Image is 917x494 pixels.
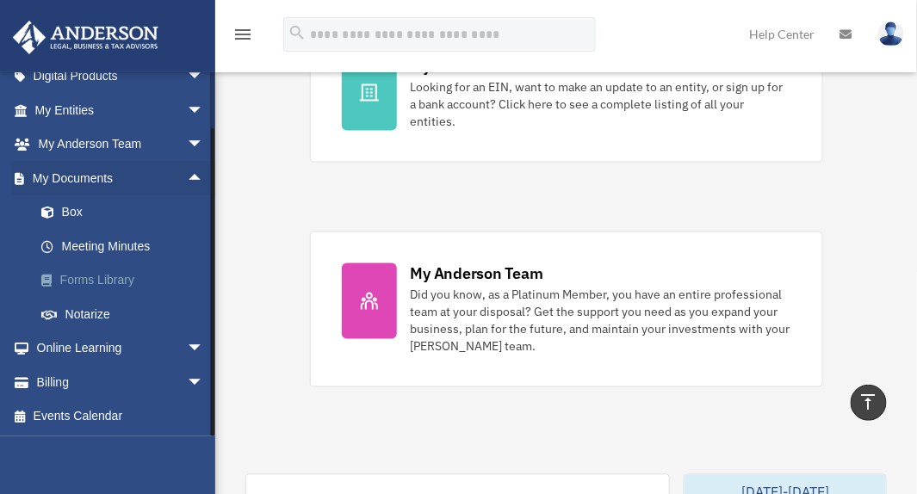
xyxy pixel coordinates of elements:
[232,24,253,45] i: menu
[411,78,791,130] div: Looking for an EIN, want to make an update to an entity, or sign up for a bank account? Click her...
[411,263,543,285] div: My Anderson Team
[12,399,230,434] a: Events Calendar
[24,263,230,298] a: Forms Library
[24,229,230,263] a: Meeting Minutes
[187,331,221,367] span: arrow_drop_down
[187,59,221,95] span: arrow_drop_down
[12,127,230,162] a: My Anderson Teamarrow_drop_down
[12,161,230,195] a: My Documentsarrow_drop_up
[851,385,887,421] a: vertical_align_top
[187,127,221,163] span: arrow_drop_down
[8,21,164,54] img: Anderson Advisors Platinum Portal
[187,161,221,196] span: arrow_drop_up
[858,392,879,412] i: vertical_align_top
[187,365,221,400] span: arrow_drop_down
[878,22,904,46] img: User Pic
[310,232,823,387] a: My Anderson Team Did you know, as a Platinum Member, you have an entire professional team at your...
[232,30,253,45] a: menu
[24,195,230,230] a: Box
[187,93,221,128] span: arrow_drop_down
[411,287,791,355] div: Did you know, as a Platinum Member, you have an entire professional team at your disposal? Get th...
[12,365,230,399] a: Billingarrow_drop_down
[12,59,230,94] a: Digital Productsarrow_drop_down
[24,297,230,331] a: Notarize
[310,23,823,163] a: My Entities Looking for an EIN, want to make an update to an entity, or sign up for a bank accoun...
[12,93,230,127] a: My Entitiesarrow_drop_down
[12,331,230,366] a: Online Learningarrow_drop_down
[288,23,307,42] i: search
